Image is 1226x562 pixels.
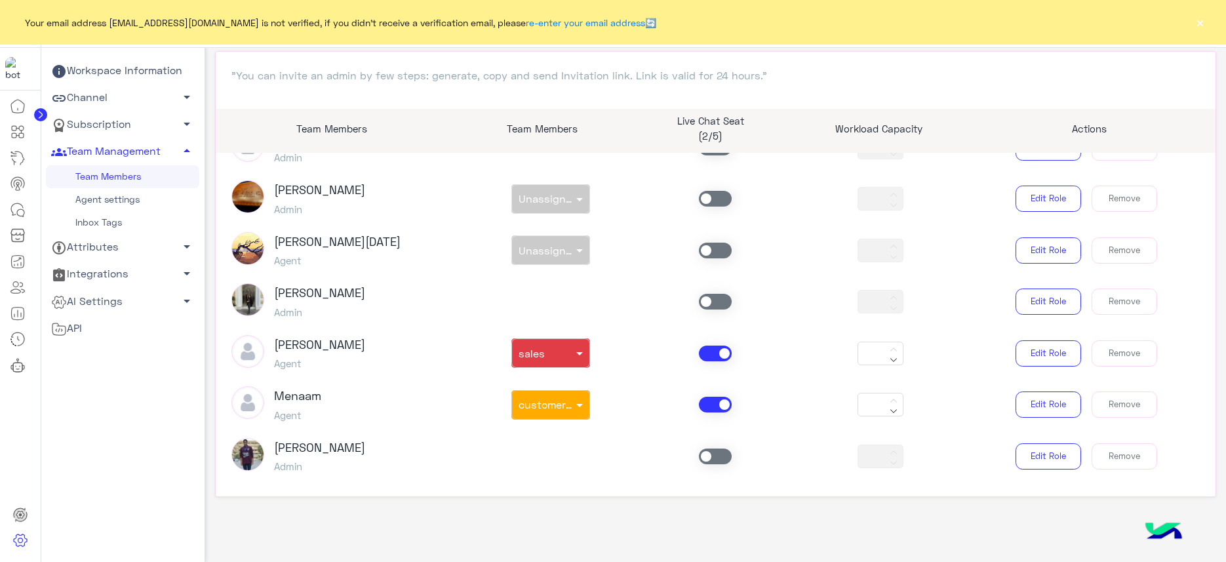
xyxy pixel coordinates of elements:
h3: [PERSON_NAME] [274,441,365,455]
h3: [PERSON_NAME][DATE] [274,235,401,249]
img: 713415422032625 [5,57,29,81]
img: defaultAdmin.png [231,386,264,419]
p: "You can invite an admin by few steps: generate, copy and send Invitation link. Link is valid for... [231,68,1200,83]
span: arrow_drop_up [179,143,195,159]
a: Inbox Tags [46,211,199,234]
a: Attributes [46,234,199,261]
h5: Agent [274,409,321,421]
img: ACg8ocJAd9cmCV_lg36ov6Kt_yM79juuS8Adv9pU2f3caa9IOlWTjQo=s96-c [231,232,264,265]
span: API [51,320,82,337]
a: Channel [46,85,199,111]
button: Edit Role [1016,237,1081,264]
h5: Admin [274,306,365,318]
p: Actions [973,121,1206,136]
p: Live Chat Seat [636,113,785,129]
a: AI Settings [46,288,199,315]
img: picture [231,283,264,316]
button: Edit Role [1016,340,1081,367]
button: Edit Role [1016,391,1081,418]
a: API [46,315,199,342]
button: Remove [1092,289,1157,315]
h3: [PERSON_NAME] [274,338,365,352]
a: Team Management [46,138,199,165]
button: Remove [1092,237,1157,264]
span: arrow_drop_down [179,89,195,105]
button: Remove [1092,391,1157,418]
h3: [PERSON_NAME] [274,183,365,197]
a: Subscription [46,111,199,138]
button: × [1193,16,1206,29]
a: Team Members [46,165,199,188]
h5: Admin [274,203,365,215]
button: Remove [1092,186,1157,212]
h5: Agent [274,254,401,266]
button: Remove [1092,340,1157,367]
span: arrow_drop_down [179,266,195,281]
button: Edit Role [1016,289,1081,315]
button: Edit Role [1016,186,1081,212]
h3: Menaam [274,389,321,403]
span: sales [519,347,545,359]
h3: [PERSON_NAME] [274,286,365,300]
img: picture [231,180,264,213]
span: arrow_drop_down [179,239,195,254]
h5: Admin [274,460,365,472]
button: Remove [1092,443,1157,470]
h5: Agent [274,357,365,369]
p: (2/5) [636,129,785,144]
p: Team Members [468,121,617,136]
h5: Admin [274,151,365,163]
p: Workload Capacity [804,121,953,136]
button: Edit Role [1016,443,1081,470]
a: re-enter your email address [526,17,645,28]
img: defaultAdmin.png [231,335,264,368]
a: Agent settings [46,188,199,211]
span: arrow_drop_down [179,293,195,309]
a: Workspace Information [46,58,199,85]
img: picture [231,438,264,471]
p: Team Members [216,121,448,136]
span: Your email address [EMAIL_ADDRESS][DOMAIN_NAME] is not verified, if you didn't receive a verifica... [25,16,656,30]
span: arrow_drop_down [179,116,195,132]
a: Integrations [46,261,199,288]
img: hulul-logo.png [1141,510,1187,555]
